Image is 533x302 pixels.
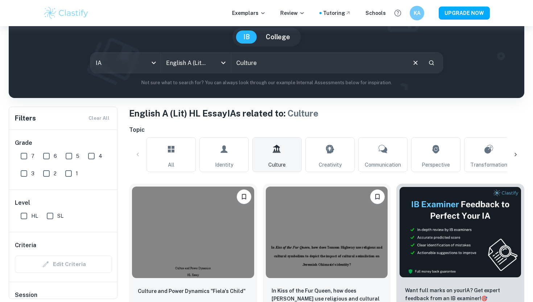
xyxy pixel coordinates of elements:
[43,6,89,20] img: Clastify logo
[138,287,245,295] p: Culture and Power Dynamics "Fiela's Child"
[31,170,34,177] span: 3
[392,7,404,19] button: Help and Feedback
[54,170,57,177] span: 2
[425,57,438,69] button: Search
[365,9,386,17] a: Schools
[236,30,257,44] button: IB
[470,161,507,169] span: Transformation
[268,161,286,169] span: Culture
[99,152,102,160] span: 4
[218,58,228,68] button: Open
[15,79,518,86] p: Not sure what to search for? You can always look through our example Internal Assessments below f...
[410,6,424,20] button: KA
[57,212,63,220] span: SL
[409,56,422,70] button: Clear
[280,9,305,17] p: Review
[15,139,112,147] h6: Grade
[365,161,401,169] span: Communication
[215,161,233,169] span: Identity
[266,187,388,278] img: English A (Lit) HL Essay IA example thumbnail: In Kiss of the Fur Queen, how does Tomso
[413,9,421,17] h6: KA
[323,9,351,17] a: Tutoring
[129,126,524,134] h6: Topic
[399,187,521,278] img: Thumbnail
[288,108,318,118] span: Culture
[259,30,297,44] button: College
[31,212,38,220] span: HL
[15,241,36,250] h6: Criteria
[232,9,266,17] p: Exemplars
[31,152,34,160] span: 7
[76,152,79,160] span: 5
[319,161,342,169] span: Creativity
[76,170,78,177] span: 1
[91,53,161,73] div: IA
[15,113,36,123] h6: Filters
[168,161,174,169] span: All
[54,152,57,160] span: 6
[129,107,524,120] h1: English A (Lit) HL Essay IAs related to:
[231,53,406,73] input: E.g. Frankenstein analysis, Kafka topographic descriptions, reader's perception...
[370,189,385,204] button: Bookmark
[237,189,251,204] button: Bookmark
[422,161,450,169] span: Perspective
[481,295,487,301] span: 🎯
[132,187,254,278] img: English A (Lit) HL Essay IA example thumbnail: Culture and Power Dynamics "Fiela's Chil
[15,199,112,207] h6: Level
[439,7,490,20] button: UPGRADE NOW
[15,256,112,273] div: Criteria filters are unavailable when searching by topic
